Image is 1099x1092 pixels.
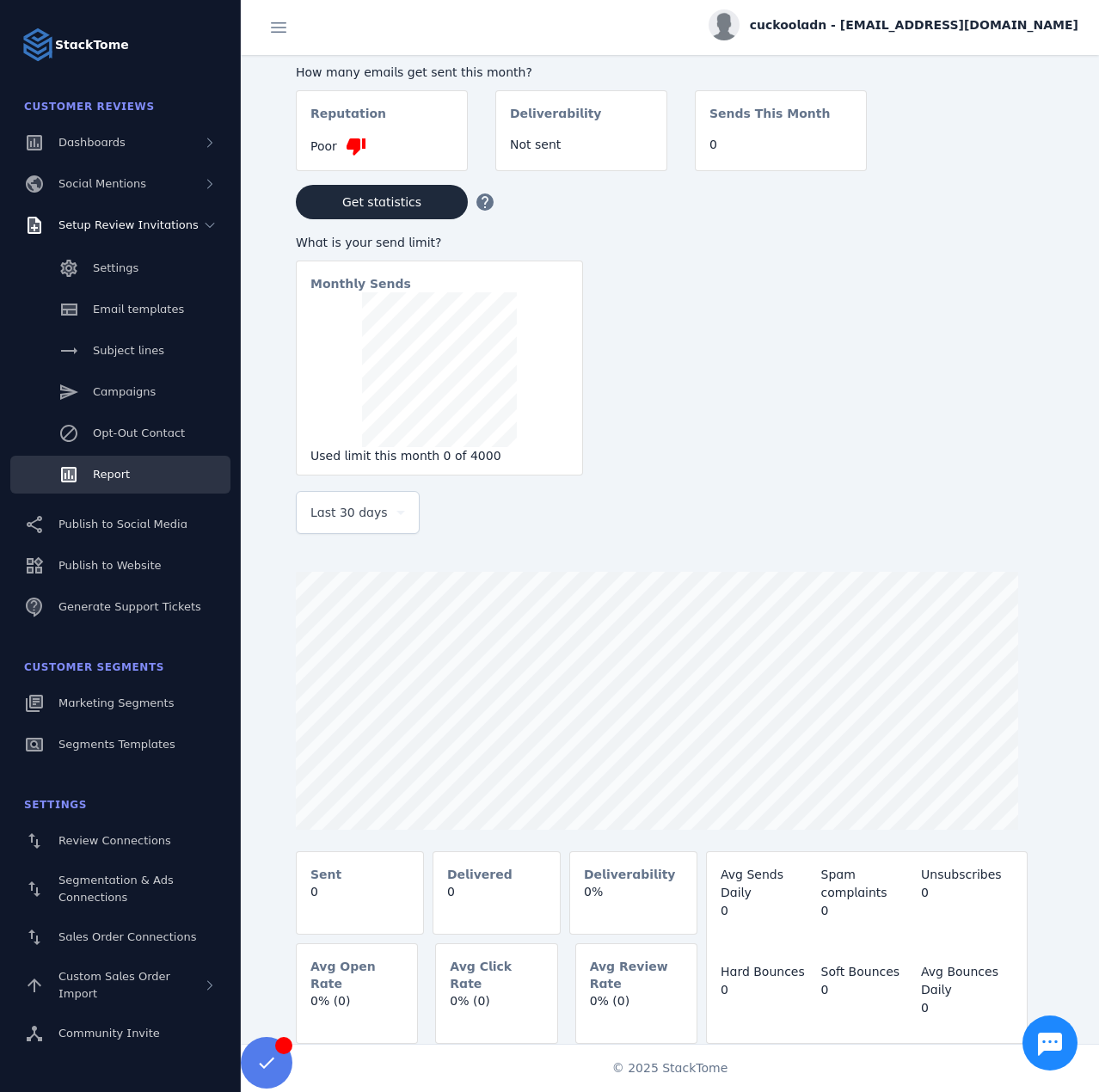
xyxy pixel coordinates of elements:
a: Generate Support Tickets [10,588,230,626]
span: Email templates [93,303,184,316]
a: Opt-Out Contact [10,414,230,452]
span: Customer Segments [24,661,164,673]
span: Report [93,468,130,481]
a: Campaigns [10,373,230,411]
mat-card-subtitle: Avg Click Rate [450,958,543,992]
span: Segments Templates [58,738,175,751]
span: Dashboards [58,136,126,149]
mat-card-subtitle: Delivered [447,866,513,883]
mat-card-subtitle: Sends This Month [709,105,830,136]
a: Review Connections [10,822,230,860]
a: Report [10,456,230,494]
div: 0 [921,999,1013,1017]
button: Get statistics [296,185,468,219]
mat-card-content: 0% (0) [576,992,697,1024]
button: cuckooladn - [EMAIL_ADDRESS][DOMAIN_NAME] [709,9,1078,40]
div: Avg Bounces Daily [921,963,1013,999]
span: Subject lines [93,344,164,357]
a: Settings [10,249,230,287]
span: Publish to Social Media [58,518,187,531]
mat-card-subtitle: Deliverability [510,105,602,136]
a: Segmentation & Ads Connections [10,863,230,915]
mat-card-subtitle: Deliverability [584,866,676,883]
span: Customer Reviews [24,101,155,113]
div: How many emails get sent this month? [296,64,867,82]
div: Spam complaints [821,866,913,902]
a: Community Invite [10,1015,230,1052]
span: Segmentation & Ads Connections [58,874,174,904]
div: Hard Bounces [721,963,813,981]
span: Settings [24,799,87,811]
mat-icon: thumb_down [346,136,366,156]
div: 0 [921,884,1013,902]
mat-card-content: 0 [433,883,560,915]
span: Last 30 days [310,502,388,523]
a: Segments Templates [10,726,230,764]
mat-card-subtitle: Reputation [310,105,386,136]
span: © 2025 StackTome [612,1059,728,1077]
span: Sales Order Connections [58,930,196,943]
a: Marketing Segments [10,684,230,722]
span: Community Invite [58,1027,160,1040]
div: Avg Sends Daily [721,866,813,902]
div: Not sent [510,136,653,154]
span: Campaigns [93,385,156,398]
div: Soft Bounces [821,963,913,981]
span: Poor [310,138,337,156]
mat-card-content: 0% [570,883,697,915]
div: Unsubscribes [921,866,1013,884]
span: Settings [93,261,138,274]
span: Review Connections [58,834,171,847]
img: Logo image [21,28,55,62]
mat-card-subtitle: Monthly Sends [310,275,411,292]
mat-card-subtitle: Avg Review Rate [590,958,683,992]
strong: StackTome [55,36,129,54]
mat-card-subtitle: Sent [310,866,341,883]
a: Sales Order Connections [10,918,230,956]
a: Publish to Website [10,547,230,585]
mat-card-content: 0 [297,883,423,915]
span: Social Mentions [58,177,146,190]
mat-card-content: 0 [696,136,866,168]
span: Opt-Out Contact [93,426,185,439]
div: What is your send limit? [296,234,583,252]
span: cuckooladn - [EMAIL_ADDRESS][DOMAIN_NAME] [750,16,1078,34]
span: Marketing Segments [58,696,174,709]
mat-card-content: 0% (0) [436,992,556,1024]
span: Setup Review Invitations [58,218,199,231]
div: 0 [821,981,913,999]
div: Used limit this month 0 of 4000 [310,447,568,465]
div: 0 [721,902,813,920]
span: Generate Support Tickets [58,600,201,613]
a: Publish to Social Media [10,506,230,543]
span: Get statistics [342,196,421,208]
mat-card-content: 0% (0) [297,992,417,1024]
a: Email templates [10,291,230,328]
a: Subject lines [10,332,230,370]
div: 0 [821,902,913,920]
div: 0 [721,981,813,999]
span: Custom Sales Order Import [58,970,170,1000]
span: Publish to Website [58,559,161,572]
mat-card-subtitle: Avg Open Rate [310,958,403,992]
img: profile.jpg [709,9,740,40]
